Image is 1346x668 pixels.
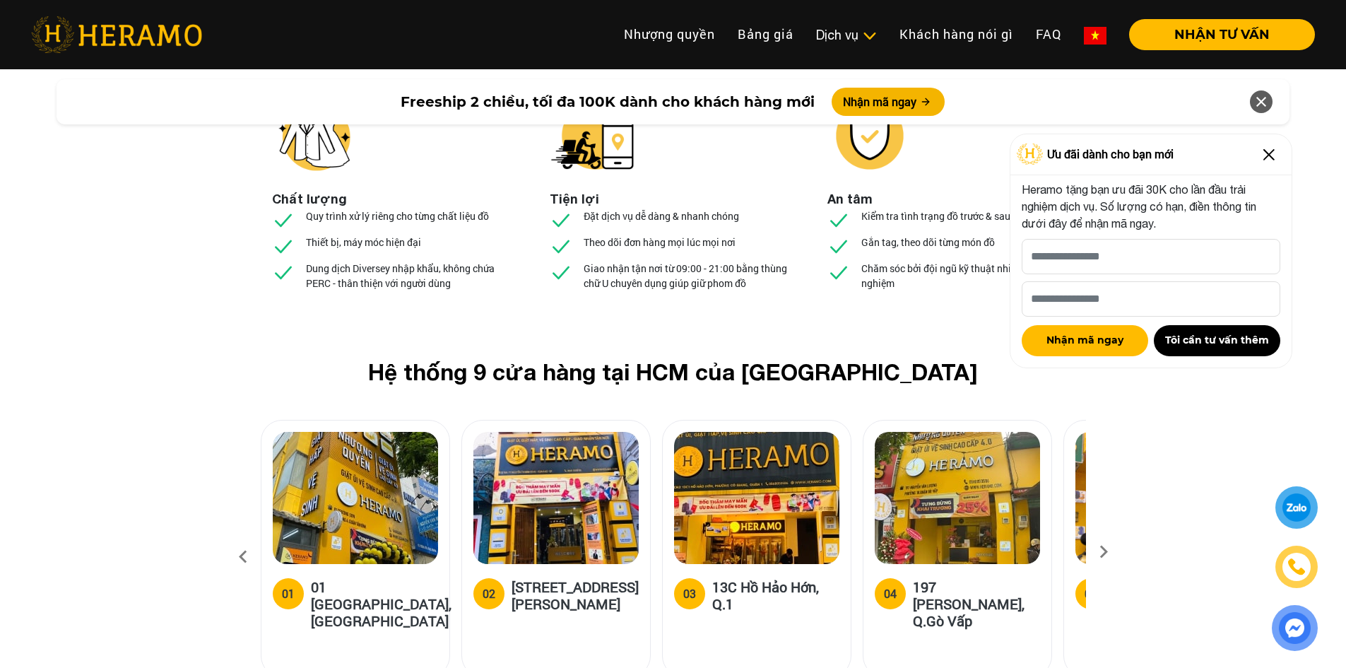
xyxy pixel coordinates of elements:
span: Freeship 2 chiều, tối đa 100K dành cho khách hàng mới [401,91,815,112]
h5: 01 [GEOGRAPHIC_DATA], [GEOGRAPHIC_DATA] [311,578,451,629]
div: 01 [282,585,295,602]
button: Nhận mã ngay [832,88,945,116]
img: checked.svg [550,209,572,231]
a: Bảng giá [726,19,805,49]
img: checked.svg [550,261,572,283]
img: heramo-179b-duong-3-thang-2-phuong-11-quan-10 [1075,432,1241,564]
div: 02 [483,585,495,602]
a: Nhượng quyền [613,19,726,49]
p: Heramo tặng bạn ưu đãi 30K cho lần đầu trải nghiệm dịch vụ. Số lượng có hạn, điền thông tin dưới ... [1022,181,1280,232]
img: heramo-01-truong-son-quan-tan-binh [273,432,438,564]
button: Nhận mã ngay [1022,325,1148,356]
li: Tiện lợi [550,189,599,209]
li: Chất lượng [272,189,347,209]
p: Quy trình xử lý riêng cho từng chất liệu đồ [306,209,489,223]
h5: 197 [PERSON_NAME], Q.Gò Vấp [913,578,1040,629]
img: checked.svg [550,235,572,257]
div: Dịch vụ [816,25,877,45]
img: checked.svg [827,235,850,257]
div: 03 [683,585,696,602]
img: heramo-giat-hap-giat-kho-chat-luong [272,93,357,178]
a: Khách hàng nói gì [888,19,1025,49]
img: subToggleIcon [862,29,877,43]
h5: 13C Hồ Hảo Hớn, Q.1 [712,578,839,612]
span: Ưu đãi dành cho bạn mới [1047,146,1174,163]
p: Chăm sóc bởi đội ngũ kỹ thuật nhiều năm kinh nghiệm [861,261,1075,291]
a: NHẬN TƯ VẤN [1118,28,1315,41]
img: checked.svg [272,209,295,231]
img: heramo-giat-hap-giat-kho-tien-loi [550,93,634,178]
p: Giao nhận tận nơi từ 09:00 - 21:00 bằng thùng chữ U chuyên dụng giúp giữ phom đồ [584,261,797,291]
img: checked.svg [272,235,295,257]
img: heramo-197-nguyen-van-luong [875,432,1040,564]
p: Gắn tag, theo dõi từng món đồ [861,235,995,250]
img: Logo [1017,143,1044,165]
img: heramo-giat-hap-giat-kho-an-tam [827,93,912,178]
img: checked.svg [827,209,850,231]
p: Kiểm tra tình trạng đồ trước & sau khi xử lý [861,209,1049,223]
li: An tâm [827,189,873,209]
a: phone-icon [1277,548,1316,586]
p: Thiết bị, máy móc hiện đại [306,235,421,250]
h5: [STREET_ADDRESS][PERSON_NAME] [512,578,639,612]
p: Dung dịch Diversey nhập khẩu, không chứa PERC - thân thiện với người dùng [306,261,519,291]
button: NHẬN TƯ VẤN [1129,19,1315,50]
img: phone-icon [1287,557,1306,578]
div: 04 [884,585,897,602]
img: heramo-18a-71-nguyen-thi-minh-khai-quan-1 [473,432,639,564]
p: Đặt dịch vụ dễ dàng & nhanh chóng [584,209,739,223]
img: heramo-logo.png [31,16,202,53]
h2: Hệ thống 9 cửa hàng tại HCM của [GEOGRAPHIC_DATA] [283,358,1063,385]
img: heramo-13c-ho-hao-hon-quan-1 [674,432,839,564]
img: Close [1258,143,1280,166]
img: vn-flag.png [1084,27,1106,45]
img: checked.svg [827,261,850,283]
button: Tôi cần tư vấn thêm [1154,325,1280,356]
p: Theo dõi đơn hàng mọi lúc mọi nơi [584,235,736,250]
a: FAQ [1025,19,1073,49]
div: 05 [1085,585,1097,602]
img: checked.svg [272,261,295,283]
